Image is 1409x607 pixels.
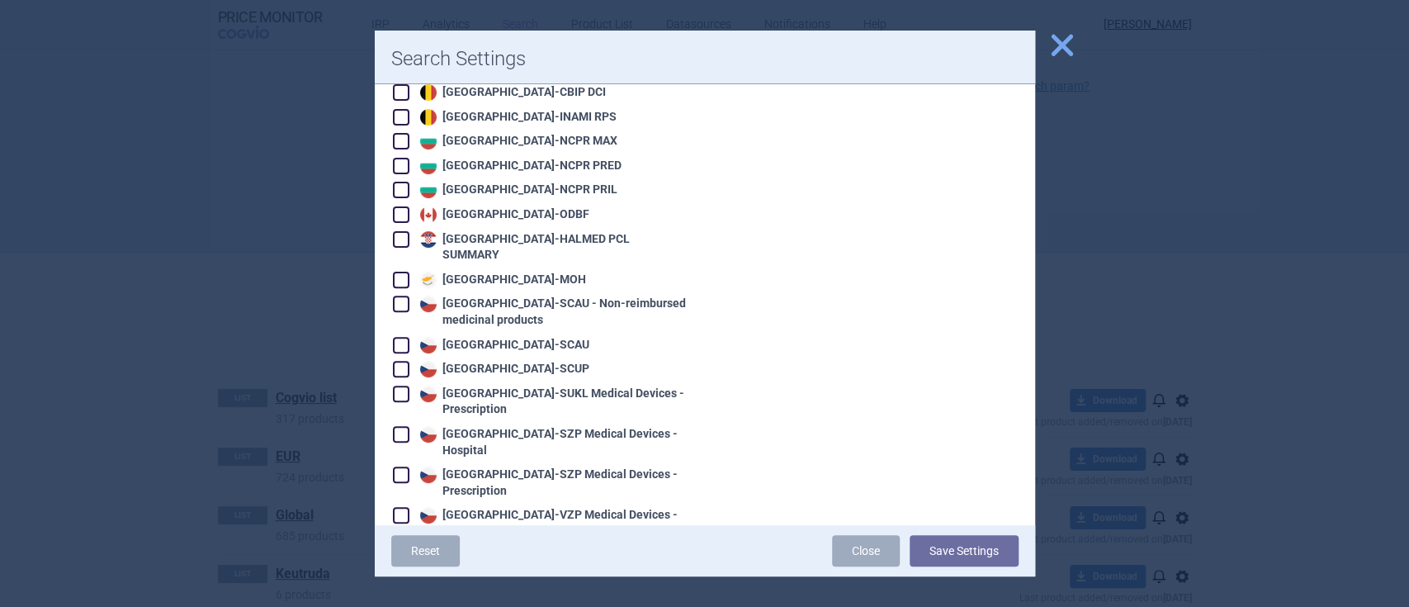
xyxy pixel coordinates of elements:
img: Bulgaria [420,133,437,149]
img: Czech Republic [420,426,437,443]
div: [GEOGRAPHIC_DATA] - SZP Medical Devices - Hospital [416,426,688,458]
div: [GEOGRAPHIC_DATA] - SUKL Medical Devices - Prescription [416,386,688,418]
img: Czech Republic [420,361,437,377]
img: Czech Republic [420,467,437,483]
div: [GEOGRAPHIC_DATA] - SZP Medical Devices - Prescription [416,467,688,499]
a: Close [832,535,900,567]
div: [GEOGRAPHIC_DATA] - NCPR PRED [416,158,622,174]
img: Belgium [420,109,437,126]
div: [GEOGRAPHIC_DATA] - VZP Medical Devices - Prescription [416,507,688,539]
img: Czech Republic [420,386,437,402]
img: Bulgaria [420,182,437,198]
img: Czech Republic [420,296,437,312]
img: Canada [420,206,437,223]
img: Czech Republic [420,337,437,353]
div: [GEOGRAPHIC_DATA] - SCAU [416,337,589,353]
div: [GEOGRAPHIC_DATA] - SCAU - Non-reimbursed medicinal products [416,296,688,328]
h1: Search Settings [391,47,1019,71]
div: [GEOGRAPHIC_DATA] - NCPR MAX [416,133,617,149]
div: [GEOGRAPHIC_DATA] - HALMED PCL SUMMARY [416,231,688,263]
button: Save Settings [910,535,1019,567]
img: Czech Republic [420,507,437,524]
a: Reset [391,535,460,567]
div: [GEOGRAPHIC_DATA] - MOH [416,272,586,288]
div: [GEOGRAPHIC_DATA] - INAMI RPS [416,109,617,126]
img: Bulgaria [420,158,437,174]
div: [GEOGRAPHIC_DATA] - CBIP DCI [416,84,606,101]
div: [GEOGRAPHIC_DATA] - SCUP [416,361,589,377]
img: Cyprus [420,272,437,288]
div: [GEOGRAPHIC_DATA] - ODBF [416,206,589,223]
img: Croatia [420,231,437,248]
div: [GEOGRAPHIC_DATA] - NCPR PRIL [416,182,617,198]
img: Belgium [420,84,437,101]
